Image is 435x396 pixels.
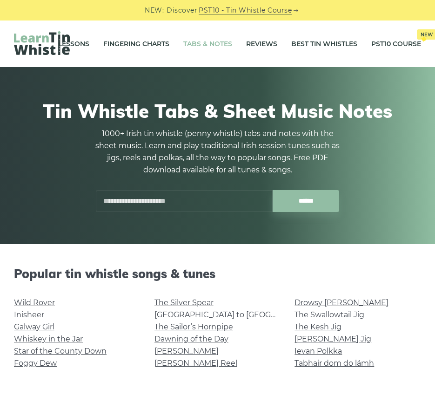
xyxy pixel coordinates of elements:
[154,322,233,331] a: The Sailor’s Hornpipe
[154,310,326,319] a: [GEOGRAPHIC_DATA] to [GEOGRAPHIC_DATA]
[183,32,232,55] a: Tabs & Notes
[294,298,388,307] a: Drowsy [PERSON_NAME]
[14,310,44,319] a: Inisheer
[92,128,343,176] p: 1000+ Irish tin whistle (penny whistle) tabs and notes with the sheet music. Learn and play tradi...
[294,335,371,343] a: [PERSON_NAME] Jig
[246,32,277,55] a: Reviews
[14,31,70,55] img: LearnTinWhistle.com
[14,266,421,281] h2: Popular tin whistle songs & tunes
[14,359,57,368] a: Foggy Dew
[294,347,342,355] a: Ievan Polkka
[294,310,364,319] a: The Swallowtail Jig
[154,298,214,307] a: The Silver Spear
[371,32,421,55] a: PST10 CourseNew
[291,32,357,55] a: Best Tin Whistles
[294,322,341,331] a: The Kesh Jig
[14,335,83,343] a: Whiskey in the Jar
[294,359,374,368] a: Tabhair dom do lámh
[154,359,237,368] a: [PERSON_NAME] Reel
[14,298,55,307] a: Wild Rover
[154,335,228,343] a: Dawning of the Day
[14,322,54,331] a: Galway Girl
[14,347,107,355] a: Star of the County Down
[154,347,219,355] a: [PERSON_NAME]
[19,100,416,122] h1: Tin Whistle Tabs & Sheet Music Notes
[103,32,169,55] a: Fingering Charts
[58,32,89,55] a: Lessons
